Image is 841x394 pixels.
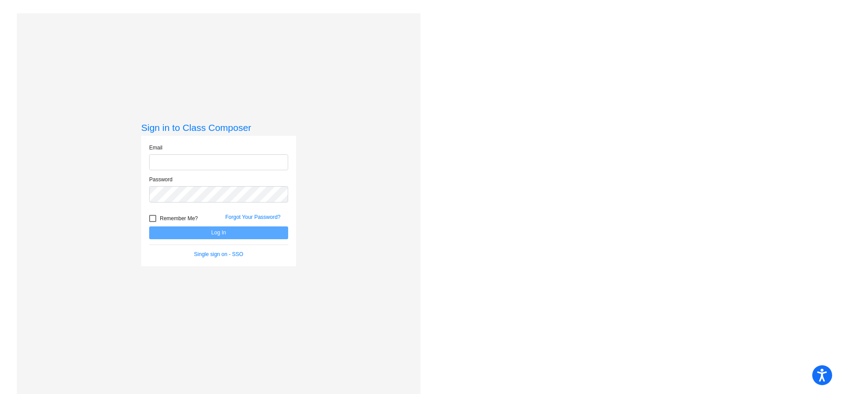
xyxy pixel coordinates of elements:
[225,214,281,220] a: Forgot Your Password?
[194,251,243,257] a: Single sign on - SSO
[160,213,198,224] span: Remember Me?
[149,226,288,239] button: Log In
[149,176,173,184] label: Password
[149,144,162,152] label: Email
[141,122,296,133] h3: Sign in to Class Composer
